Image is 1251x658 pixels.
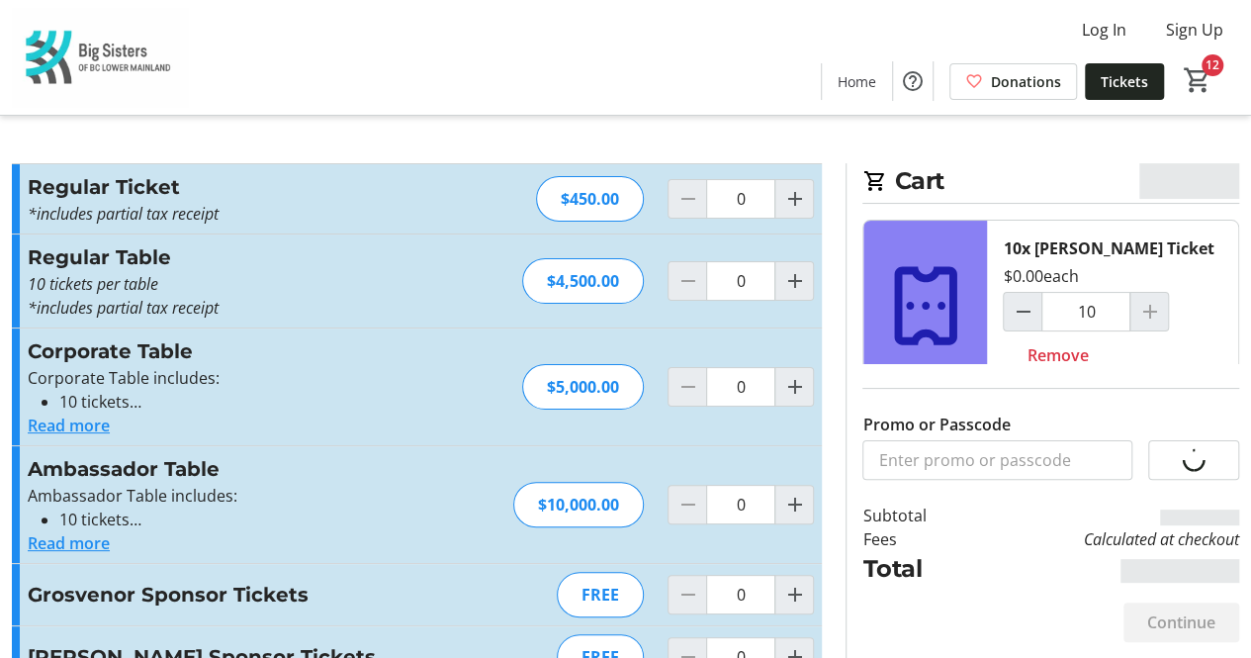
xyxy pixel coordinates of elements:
[557,572,644,617] div: FREE
[28,580,460,610] h3: Grosvenor Sponsor Tickets
[862,527,971,551] td: Fees
[1003,236,1213,260] div: 10x [PERSON_NAME] Ticket
[28,203,219,225] em: *includes partial tax receipt
[28,531,110,555] button: Read more
[706,261,775,301] input: Regular Table Quantity
[28,366,460,390] p: Corporate Table includes:
[893,61,933,101] button: Help
[838,71,876,92] span: Home
[991,71,1061,92] span: Donations
[862,504,971,527] td: Subtotal
[862,163,1239,204] h2: Cart
[59,390,460,414] li: 10 tickets
[1166,18,1223,42] span: Sign Up
[1101,71,1148,92] span: Tickets
[522,364,644,410] div: $5,000.00
[775,262,813,300] button: Increment by one
[775,486,813,523] button: Increment by one
[775,368,813,406] button: Increment by one
[1085,63,1164,100] a: Tickets
[862,413,1010,436] label: Promo or Passcode
[862,551,971,587] td: Total
[28,454,460,484] h3: Ambassador Table
[1180,62,1215,98] button: Cart
[28,414,110,437] button: Read more
[1082,18,1126,42] span: Log In
[28,336,460,366] h3: Corporate Table
[28,484,460,508] p: Ambassador Table includes:
[1004,293,1041,330] button: Decrement by one
[1066,14,1142,46] button: Log In
[1003,264,1078,288] div: $0.00 each
[536,176,644,222] div: $450.00
[59,508,460,531] li: 10 tickets
[28,242,460,272] h3: Regular Table
[1027,343,1088,367] span: Remove
[706,179,775,219] input: Regular Ticket Quantity
[28,297,219,319] em: *includes partial tax receipt
[775,180,813,218] button: Increment by one
[28,172,460,202] h3: Regular Ticket
[706,367,775,407] input: Corporate Table Quantity
[822,63,892,100] a: Home
[775,576,813,613] button: Increment by one
[28,273,158,295] em: 10 tickets per table
[862,440,1132,480] input: Enter promo or passcode
[513,482,644,527] div: $10,000.00
[1139,163,1239,199] span: CA$0.00
[1003,335,1112,375] button: Remove
[972,527,1239,551] td: Calculated at checkout
[1041,292,1130,331] input: Tracey McVicar Ticket Quantity
[706,575,775,614] input: Grosvenor Sponsor Tickets Quantity
[12,8,188,107] img: Big Sisters of BC Lower Mainland's Logo
[949,63,1077,100] a: Donations
[1150,14,1239,46] button: Sign Up
[522,258,644,304] div: $4,500.00
[706,485,775,524] input: Ambassador Table Quantity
